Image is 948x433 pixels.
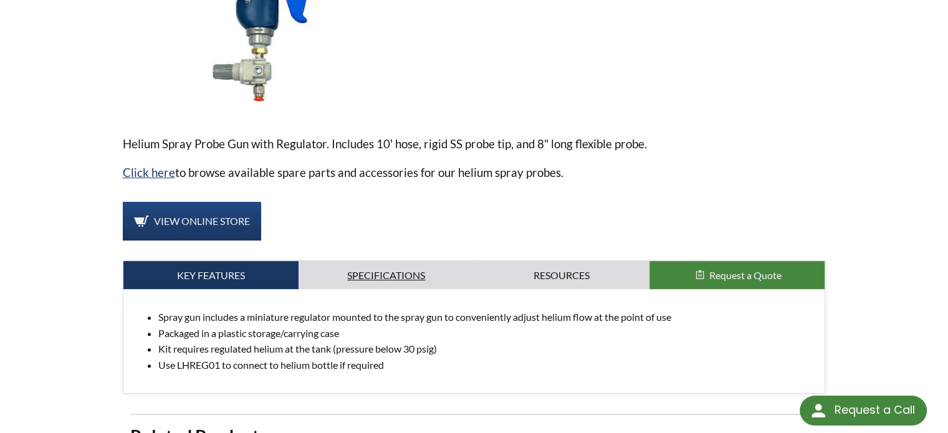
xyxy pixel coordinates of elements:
li: Spray gun includes a miniature regulator mounted to the spray gun to conveniently adjust helium f... [158,309,815,325]
a: Resources [474,261,649,290]
a: Click here [123,165,175,179]
span: View Online Store [154,215,250,227]
p: Helium Spray Probe Gun with Regulator. Includes 10' hose, rigid SS probe tip, and 8" long flexibl... [123,135,826,153]
button: Request a Quote [649,261,825,290]
img: round button [808,401,828,421]
li: Packaged in a plastic storage/carrying case [158,325,815,341]
a: Specifications [299,261,474,290]
p: to browse available spare parts and accessories for our helium spray probes. [123,163,826,182]
div: Request a Call [800,396,927,426]
span: Request a Quote [709,269,782,281]
li: Use LHREG01 to connect to helium bottle if required [158,357,815,373]
a: Key Features [123,261,299,290]
div: Request a Call [834,396,914,424]
li: Kit requires regulated helium at the tank (pressure below 30 psig) [158,341,815,357]
a: View Online Store [123,202,261,240]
